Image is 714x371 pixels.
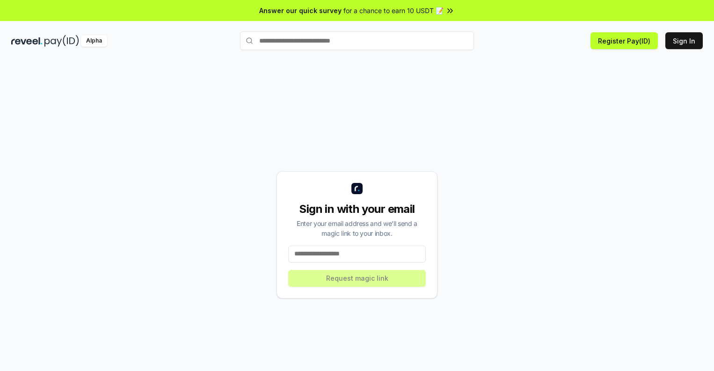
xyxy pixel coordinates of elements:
img: logo_small [351,183,363,194]
div: Sign in with your email [288,202,426,217]
span: Answer our quick survey [259,6,342,15]
img: reveel_dark [11,35,43,47]
img: pay_id [44,35,79,47]
div: Alpha [81,35,107,47]
button: Sign In [665,32,703,49]
div: Enter your email address and we’ll send a magic link to your inbox. [288,218,426,238]
span: for a chance to earn 10 USDT 📝 [343,6,444,15]
button: Register Pay(ID) [590,32,658,49]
